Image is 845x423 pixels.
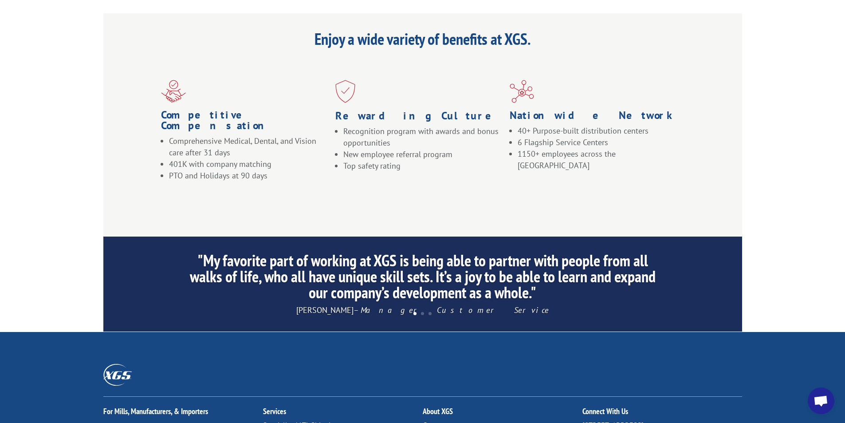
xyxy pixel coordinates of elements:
[423,406,453,416] a: About XGS
[808,387,834,414] div: Open chat
[354,305,358,315] span: –
[510,110,684,125] h1: Nationwide Network
[169,158,329,170] li: 401K with company matching
[186,253,658,305] h2: "My favorite part of working at XGS is being able to partner with people from all walks of life, ...
[161,110,329,135] h1: Competitive Compensation
[343,126,503,149] li: Recognition program with awards and bonus opportunities
[518,148,684,171] li: 1150+ employees across the [GEOGRAPHIC_DATA]
[413,312,417,315] a: 1
[186,305,658,316] p: [PERSON_NAME]
[361,305,549,315] em: Manager Customer Service
[103,364,132,386] img: XGS_Logos_ALL_2024_All_White
[510,80,534,103] img: xgs-icon-largest-independent-network-red
[103,406,208,416] a: For Mills, Manufacturers, & Importers
[335,111,503,126] h1: Rewarding Culture
[263,406,286,416] a: Services
[169,135,329,158] li: Comprehensive Medical, Dental, and Vision care after 31 days
[421,312,424,315] a: 2
[169,170,329,182] li: PTO and Holidays at 90 days
[518,137,684,148] li: 6 Flagship Service Centers
[582,407,742,420] h2: Connect With Us
[428,312,432,315] a: 3
[161,80,186,103] img: xgs-icon-partner-red (1)
[335,80,355,103] img: xgs-icon-safety-red
[518,125,684,137] li: 40+ Purpose-built distribution centers
[263,31,582,51] h1: Enjoy a wide variety of benefits at XGS.
[343,160,503,172] li: Top safety rating
[343,149,503,160] li: New employee referral program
